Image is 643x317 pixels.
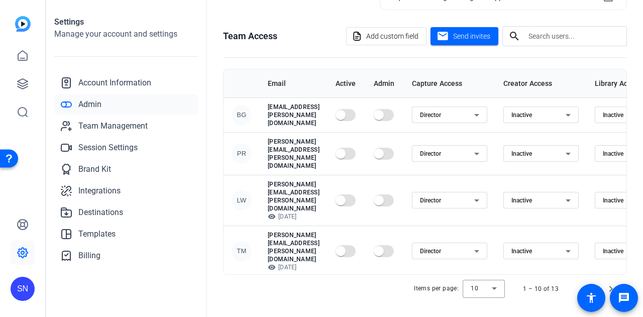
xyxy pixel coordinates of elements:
p: [DATE] [268,263,319,271]
mat-icon: visibility [268,213,276,221]
span: Inactive [603,150,623,157]
span: Billing [78,250,100,262]
span: Inactive [511,112,532,119]
span: Inactive [603,197,623,204]
span: Director [420,112,441,119]
a: Brand Kit [54,159,198,179]
div: 1 – 10 of 13 [523,284,559,294]
button: Add custom field [346,27,426,45]
span: Inactive [603,112,623,119]
a: Session Settings [54,138,198,158]
div: BG [232,105,252,125]
mat-icon: message [618,292,630,304]
h1: Settings [54,16,198,28]
span: Director [420,248,441,255]
mat-icon: mail [437,30,449,43]
img: blue-gradient.svg [15,16,31,32]
button: Next page [599,277,623,301]
th: Admin [366,69,404,97]
div: LW [232,190,252,210]
mat-icon: accessibility [585,292,597,304]
h1: Team Access [223,29,277,43]
span: Templates [78,228,116,240]
div: PR [232,144,252,164]
input: Search users... [528,30,619,42]
span: Inactive [511,197,532,204]
th: Email [260,69,328,97]
button: Previous page [575,277,599,301]
span: Inactive [603,248,623,255]
a: Billing [54,246,198,266]
a: Integrations [54,181,198,201]
div: TM [232,241,252,261]
p: [PERSON_NAME][EMAIL_ADDRESS][PERSON_NAME][DOMAIN_NAME] [268,180,319,213]
div: SN [11,277,35,301]
button: Send invites [431,27,498,45]
th: Active [328,69,366,97]
span: Integrations [78,185,121,197]
span: Destinations [78,206,123,219]
h2: Manage your account and settings [54,28,198,40]
span: Director [420,150,441,157]
span: Add custom field [366,27,418,46]
a: Account Information [54,73,198,93]
p: [DATE] [268,213,319,221]
span: Send invites [453,31,490,42]
span: Account Information [78,77,151,89]
span: Inactive [511,150,532,157]
a: Destinations [54,202,198,223]
span: Team Management [78,120,148,132]
div: Items per page: [414,283,459,293]
span: Director [420,197,441,204]
span: Session Settings [78,142,138,154]
p: [EMAIL_ADDRESS][PERSON_NAME][DOMAIN_NAME] [268,103,319,127]
a: Team Management [54,116,198,136]
p: [PERSON_NAME][EMAIL_ADDRESS][PERSON_NAME][DOMAIN_NAME] [268,138,319,170]
mat-icon: search [502,30,526,42]
span: Inactive [511,248,532,255]
p: [PERSON_NAME][EMAIL_ADDRESS][PERSON_NAME][DOMAIN_NAME] [268,231,319,263]
th: Creator Access [495,69,587,97]
a: Templates [54,224,198,244]
a: Admin [54,94,198,115]
th: Capture Access [404,69,495,97]
span: Admin [78,98,101,111]
mat-icon: visibility [268,263,276,271]
span: Brand Kit [78,163,111,175]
